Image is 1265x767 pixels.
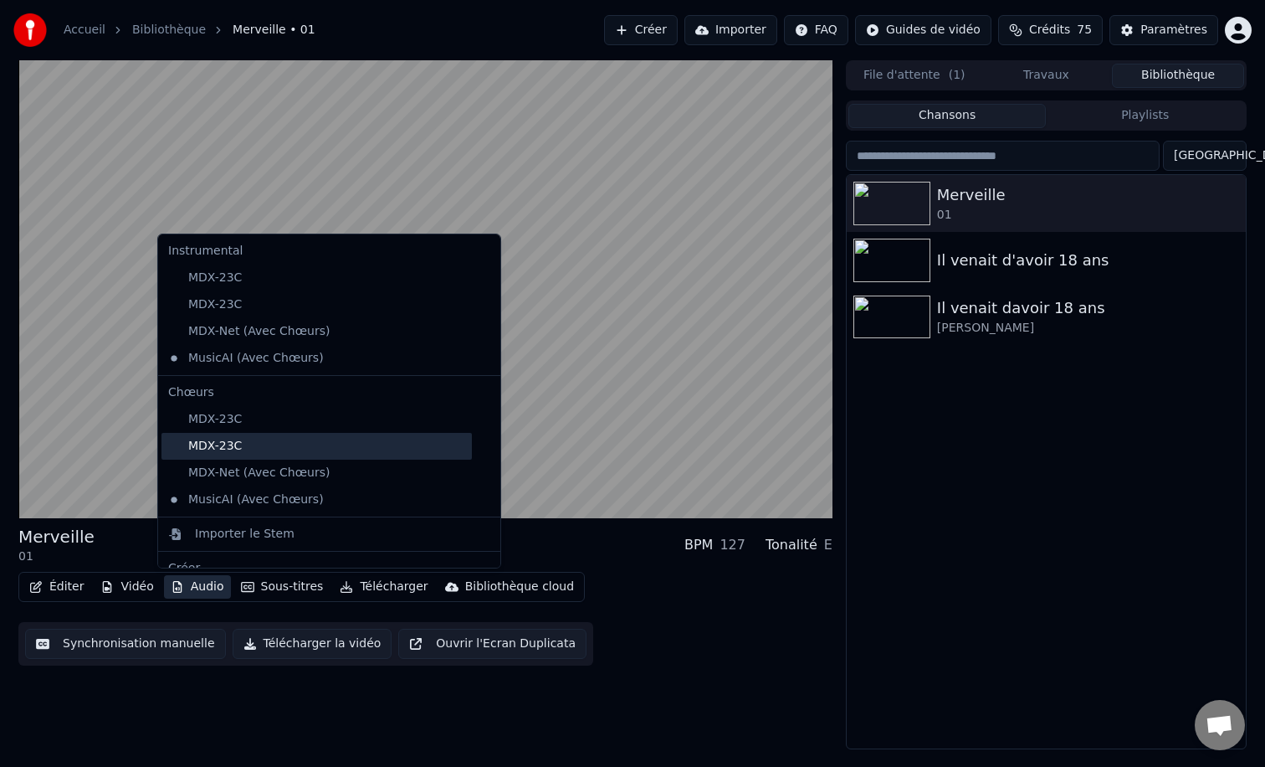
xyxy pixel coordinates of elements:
[766,535,817,555] div: Tonalité
[161,486,472,513] div: MusicAI (Avec Chœurs)
[18,548,95,565] div: 01
[998,15,1103,45] button: Crédits75
[64,22,105,39] a: Accueil
[949,67,965,84] span: ( 1 )
[937,296,1239,320] div: Il venait davoir 18 ans
[233,22,315,39] span: Merveille • 01
[195,526,294,543] div: Importer le Stem
[684,15,777,45] button: Importer
[981,64,1113,88] button: Travaux
[1029,22,1070,39] span: Crédits
[604,15,678,45] button: Créer
[465,579,574,595] div: Bibliothèque cloud
[23,575,90,599] button: Éditer
[161,238,497,265] div: Instrumental
[824,535,832,555] div: E
[848,64,981,88] button: File d'attente
[848,104,1047,128] button: Chansons
[1112,64,1244,88] button: Bibliothèque
[18,525,95,548] div: Merveille
[161,433,472,460] div: MDX-23C
[855,15,991,45] button: Guides de vidéo
[1195,700,1245,750] a: Ouvrir le chat
[784,15,848,45] button: FAQ
[937,207,1239,224] div: 01
[234,575,330,599] button: Sous-titres
[161,265,472,291] div: MDX-23C
[25,629,226,659] button: Synchronisation manuelle
[1109,15,1218,45] button: Paramètres
[161,406,472,433] div: MDX-23C
[161,379,497,406] div: Chœurs
[161,345,472,372] div: MusicAI (Avec Chœurs)
[161,318,472,345] div: MDX-Net (Avec Chœurs)
[233,629,392,659] button: Télécharger la vidéo
[13,13,47,47] img: youka
[1140,22,1207,39] div: Paramètres
[161,460,472,486] div: MDX-Net (Avec Chœurs)
[937,320,1239,337] div: [PERSON_NAME]
[164,575,231,599] button: Audio
[168,560,490,577] div: Créer
[937,183,1239,207] div: Merveille
[132,22,206,39] a: Bibliothèque
[937,249,1239,272] div: Il venait d'avoir 18 ans
[333,575,434,599] button: Télécharger
[720,535,745,555] div: 127
[161,291,472,318] div: MDX-23C
[1077,22,1092,39] span: 75
[1046,104,1244,128] button: Playlists
[94,575,160,599] button: Vidéo
[64,22,315,39] nav: breadcrumb
[398,629,586,659] button: Ouvrir l'Ecran Duplicata
[684,535,713,555] div: BPM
